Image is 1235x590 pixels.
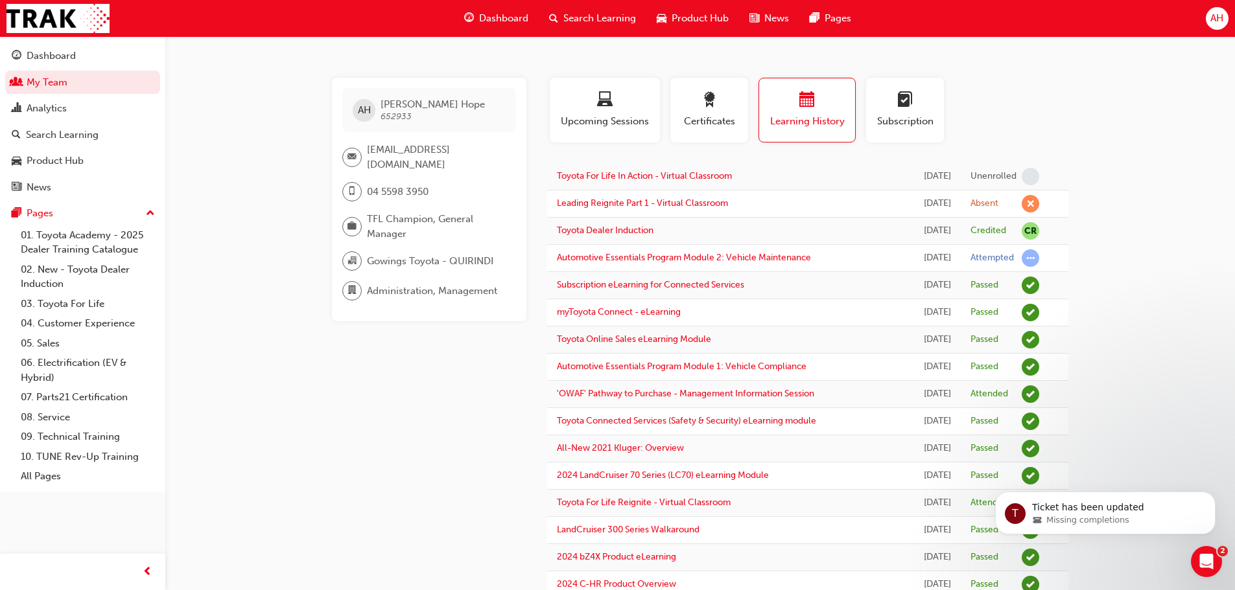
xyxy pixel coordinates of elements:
div: Pages [27,206,53,221]
span: Product Hub [672,11,729,26]
a: 05. Sales [16,334,160,354]
a: My Team [5,71,160,95]
a: All Pages [16,466,160,486]
span: learningRecordVerb_PASS-icon [1022,358,1039,376]
span: AH [358,103,371,118]
span: prev-icon [143,564,152,580]
a: Toyota Dealer Induction [557,225,653,236]
button: Certificates [670,78,748,142]
a: News [5,176,160,199]
a: 2024 LandCruiser 70 Series (LC70) eLearning Module [557,470,769,481]
span: people-icon [12,77,21,89]
span: Administration, Management [367,284,497,299]
span: learningRecordVerb_ATTEMPT-icon [1022,249,1039,267]
div: Passed [970,551,998,563]
a: 09. Technical Training [16,427,160,447]
span: chart-icon [12,103,21,115]
div: Thu Jun 12 2025 14:00:00 GMT+1000 (Australian Eastern Standard Time) [924,196,951,211]
div: Passed [970,415,998,427]
span: laptop-icon [597,92,613,109]
button: Upcoming Sessions [550,78,660,142]
div: Absent [970,198,998,210]
div: Wed Mar 27 2024 14:19:14 GMT+1100 (Australian Eastern Daylight Time) [924,550,951,565]
span: learningRecordVerb_PASS-icon [1022,277,1039,294]
span: Upcoming Sessions [559,114,650,129]
button: AH [1206,7,1229,30]
a: Toyota Online Sales eLearning Module [557,334,711,345]
a: search-iconSearch Learning [539,5,646,32]
span: Learning History [769,114,845,129]
button: Pages [5,201,160,225]
span: Dashboard [479,11,528,26]
span: search-icon [549,10,558,27]
span: news-icon [12,182,21,194]
a: Leading Reignite Part 1 - Virtual Classroom [557,198,728,209]
div: Tue Jul 16 2024 12:36:21 GMT+1000 (Australian Eastern Standard Time) [924,414,951,429]
a: Toyota Connected Services (Safety & Security) eLearning module [557,415,816,426]
span: calendar-icon [799,92,815,109]
div: Passed [970,442,998,455]
span: Subscription [876,114,934,129]
span: guage-icon [12,51,21,62]
a: Toyota For Life Reignite - Virtual Classroom [557,497,731,508]
div: Thu Apr 11 2024 14:47:25 GMT+1000 (Australian Eastern Standard Time) [924,523,951,538]
a: guage-iconDashboard [454,5,539,32]
a: Search Learning [5,123,160,147]
span: [EMAIL_ADDRESS][DOMAIN_NAME] [367,142,506,172]
div: Dashboard [27,49,76,63]
a: Automotive Essentials Program Module 1: Vehicle Compliance [557,361,806,372]
div: Unenrolled [970,170,1017,183]
div: Wed Oct 30 2024 12:07:28 GMT+1100 (Australian Eastern Daylight Time) [924,359,951,374]
div: Mon Feb 10 2025 12:53:19 GMT+1100 (Australian Eastern Daylight Time) [924,332,951,347]
span: [PERSON_NAME] Hope [381,98,485,110]
span: pages-icon [810,10,819,27]
span: pages-icon [12,208,21,220]
iframe: Intercom live chat [1191,546,1222,577]
span: 2 [1217,546,1228,556]
span: car-icon [657,10,666,27]
a: Toyota For Life In Action - Virtual Classroom [557,170,732,181]
span: award-icon [701,92,717,109]
div: Fri Feb 28 2025 08:54:14 GMT+1100 (Australian Eastern Daylight Time) [924,305,951,320]
div: Passed [970,361,998,373]
span: department-icon [347,282,357,299]
div: Tue Mar 04 2025 15:20:01 GMT+1100 (Australian Eastern Daylight Time) [924,251,951,266]
a: 08. Service [16,407,160,427]
span: email-icon [347,149,357,166]
span: guage-icon [464,10,474,27]
a: Analytics [5,96,160,120]
span: Certificates [680,114,738,129]
div: Analytics [27,101,67,116]
div: Fri Feb 28 2025 13:10:36 GMT+1100 (Australian Eastern Daylight Time) [924,278,951,293]
div: Passed [970,279,998,291]
a: 'OWAF' Pathway to Purchase - Management Information Session [557,388,814,399]
a: All-New 2021 Kluger: Overview [557,442,684,453]
span: search-icon [12,130,21,141]
span: TFL Champion, General Manager [367,212,506,241]
span: learningRecordVerb_PASS-icon [1022,440,1039,457]
a: 02. New - Toyota Dealer Induction [16,260,160,294]
span: learningplan-icon [897,92,913,109]
img: Trak [6,4,110,33]
span: News [764,11,789,26]
div: Attended [970,388,1008,400]
span: learningRecordVerb_NONE-icon [1022,168,1039,185]
button: DashboardMy TeamAnalyticsSearch LearningProduct HubNews [5,41,160,201]
div: Tue Mar 25 2025 23:00:00 GMT+1100 (Australian Eastern Daylight Time) [924,223,951,238]
a: Subscription eLearning for Connected Services [557,279,744,290]
div: Passed [970,470,998,482]
a: LandCruiser 300 Series Walkaround [557,524,700,535]
div: Tue May 07 2024 16:30:00 GMT+1000 (Australian Eastern Standard Time) [924,495,951,510]
div: Passed [970,334,998,346]
div: Passed [970,524,998,536]
span: AH [1210,11,1223,26]
div: Thu Jul 24 2025 08:44:43 GMT+1000 (Australian Eastern Standard Time) [924,169,951,184]
span: Gowings Toyota - QUIRINDI [367,254,493,269]
a: 06. Electrification (EV & Hybrid) [16,353,160,387]
div: Passed [970,306,998,319]
a: 03. Toyota For Life [16,294,160,314]
span: news-icon [749,10,759,27]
